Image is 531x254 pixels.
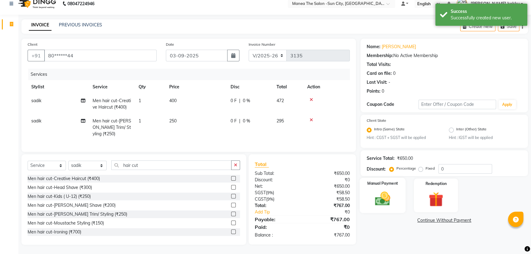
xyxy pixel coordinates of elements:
th: Service [89,80,135,94]
span: 0 % [243,118,250,124]
span: 250 [169,118,177,124]
div: Name: [367,44,380,50]
div: Points: [367,88,380,94]
div: ₹650.00 [302,183,354,190]
div: Services [28,69,354,80]
div: ₹0 [302,177,354,183]
span: SGST [255,190,266,195]
div: Discount: [250,177,302,183]
input: Search by Name/Mobile/Email/Code [44,50,157,61]
label: Inter (Other) State [456,126,487,134]
span: Men hair cut-[PERSON_NAME] Trim/ Styling (₹250) [93,118,131,137]
small: Hint : IGST will be applied [449,135,522,140]
div: ₹58.50 [302,190,354,196]
div: Net: [250,183,302,190]
img: _gift.svg [424,190,448,209]
div: 0 [382,88,384,94]
span: | [239,118,240,124]
img: _cash.svg [370,190,395,208]
div: Men hair cut-[PERSON_NAME] Shave (₹200) [28,202,116,209]
span: Total [255,161,269,167]
div: ₹0 [302,223,354,231]
input: Search or Scan [111,160,231,170]
span: sadik [31,98,41,103]
div: ₹767.00 [302,232,354,238]
div: Men hair cut-Moustache Styling (₹150) [28,220,104,226]
div: Membership: [367,52,393,59]
a: INVOICE [29,20,52,31]
div: Successfully created new user. [451,15,523,21]
a: [PERSON_NAME] [382,44,416,50]
label: Client [28,42,37,47]
span: 9% [267,197,273,202]
div: Men hair cut-Head Shave (₹300) [28,184,92,191]
a: Continue Without Payment [362,217,527,224]
span: 472 [277,98,284,103]
div: Success [451,8,523,15]
label: Intra (Same) State [374,126,405,134]
span: [PERSON_NAME] kokku [470,1,519,7]
a: PREVIOUS INVOICES [59,22,102,28]
label: Percentage [396,166,416,171]
div: ₹0 [311,209,354,215]
div: Men hair cut-Creative Haircut (₹400) [28,175,100,182]
span: CGST [255,196,266,202]
div: Discount: [367,166,386,172]
div: Men hair cut-Ironing (₹700) [28,229,81,235]
span: sadik [31,118,41,124]
input: Enter Offer / Coupon Code [418,100,496,109]
span: 1 [139,98,141,103]
div: ( ) [250,190,302,196]
span: 0 F [231,118,237,124]
label: Fixed [426,166,435,171]
span: 295 [277,118,284,124]
button: Save [498,22,519,31]
label: Date [166,42,174,47]
label: Manual Payment [367,181,398,187]
div: Service Total: [367,155,395,162]
div: Total: [250,202,302,209]
label: Redemption [426,181,447,187]
button: Apply [499,100,516,109]
span: 9% [267,190,273,195]
div: Last Visit: [367,79,387,86]
th: Total [273,80,304,94]
th: Qty [135,80,166,94]
th: Stylist [28,80,89,94]
th: Price [166,80,227,94]
label: Client State [367,118,386,123]
span: 0 F [231,98,237,104]
div: - [388,79,390,86]
th: Action [304,80,350,94]
div: Card on file: [367,70,392,77]
label: Invoice Number [249,42,275,47]
button: Create New [460,22,495,31]
small: Hint : CGST + SGST will be applied [367,135,440,140]
div: Payable: [250,216,302,223]
div: ₹58.50 [302,196,354,202]
span: 0 % [243,98,250,104]
div: No Active Membership [367,52,522,59]
div: ₹767.00 [302,216,354,223]
div: Men hair cut-Kids ( U-12) (₹250) [28,193,91,200]
span: 1 [139,118,141,124]
div: 0 [393,70,395,77]
div: Sub Total: [250,170,302,177]
div: Men hair cut-[PERSON_NAME] Trim/ Styling (₹250) [28,211,127,217]
div: ₹650.00 [397,155,413,162]
a: Add Tip [250,209,311,215]
div: Total Visits: [367,61,391,68]
span: 400 [169,98,177,103]
span: Men hair cut-Creative Haircut (₹400) [93,98,131,110]
div: Paid: [250,223,302,231]
div: ₹650.00 [302,170,354,177]
th: Disc [227,80,273,94]
div: ( ) [250,196,302,202]
button: +91 [28,50,45,61]
span: | [239,98,240,104]
div: Coupon Code [367,101,418,108]
div: ₹767.00 [302,202,354,209]
div: Balance : [250,232,302,238]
